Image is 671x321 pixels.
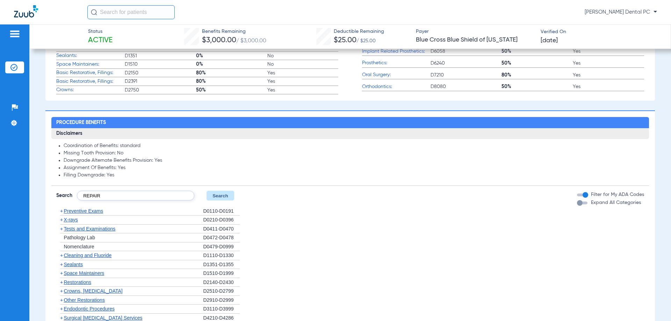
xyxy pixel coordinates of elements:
[202,28,266,35] span: Benefits Remaining
[60,297,63,303] span: +
[196,87,267,94] span: 50%
[88,28,113,35] span: Status
[125,52,196,59] span: D1351
[64,297,105,303] span: Other Restorations
[64,165,644,171] li: Assignment Of Benefits: Yes
[502,60,573,67] span: 50%
[87,5,175,19] input: Search for patients
[60,270,63,276] span: +
[356,38,376,43] span: / $25.00
[64,262,82,267] span: Sealants
[60,253,63,258] span: +
[56,69,125,76] span: Basic Restorative, Fillings:
[56,52,125,59] span: Sealants:
[431,48,502,55] span: D6058
[60,315,63,321] span: +
[203,233,240,242] div: D0472-D0478
[573,48,644,55] span: Yes
[334,28,384,35] span: Deductible Remaining
[125,87,196,94] span: D2750
[541,28,659,36] span: Verified On
[203,278,240,287] div: D2140-D2430
[203,251,240,260] div: D1110-D1330
[60,279,63,285] span: +
[60,288,63,294] span: +
[125,70,196,76] span: D2150
[64,244,94,249] span: Nomenclature
[267,52,339,59] span: No
[203,242,240,251] div: D0479-D0999
[196,52,267,59] span: 0%
[64,270,104,276] span: Space Maintainers
[203,269,240,278] div: D1510-D1999
[203,207,240,216] div: D0110-D0191
[203,225,240,234] div: D0411-D0470
[60,226,63,232] span: +
[267,87,339,94] span: Yes
[636,287,671,321] iframe: Chat Widget
[203,305,240,314] div: D3110-D3999
[267,61,339,68] span: No
[64,226,115,232] span: Tests and Examinations
[362,71,431,79] span: Oral Surgery:
[541,36,558,45] span: [DATE]
[64,235,95,240] span: Pathology Lab
[56,192,72,199] span: Search
[125,61,196,68] span: D1510
[56,86,125,94] span: Crowns:
[590,191,644,198] label: Filter for My ADA Codes
[77,191,194,200] input: Search by ADA code or keyword…
[60,262,63,267] span: +
[416,36,535,44] span: Blue Cross Blue Shield of [US_STATE]
[60,208,63,214] span: +
[125,78,196,85] span: D2391
[64,253,111,258] span: Cleaning and Fluoride
[585,9,657,16] span: [PERSON_NAME] Dental PC
[203,260,240,269] div: D1351-D1355
[196,78,267,85] span: 80%
[431,60,502,67] span: D6240
[416,28,535,35] span: Payer
[196,61,267,68] span: 0%
[203,296,240,305] div: D2910-D2999
[64,315,142,321] span: Surgical [MEDICAL_DATA] Services
[431,83,502,90] span: D8080
[88,36,113,45] span: Active
[64,208,103,214] span: Preventive Exams
[64,306,115,312] span: Endodontic Procedures
[64,158,644,164] li: Downgrade Alternate Benefits Provision: Yes
[64,288,122,294] span: Crowns, [MEDICAL_DATA]
[431,72,502,79] span: D7210
[9,30,20,38] img: hamburger-icon
[51,117,649,128] h2: Procedure Benefits
[64,217,78,222] span: X-rays
[362,59,431,67] span: Prosthetics:
[202,37,236,44] span: $3,000.00
[51,128,649,139] h3: Disclaimers
[196,70,267,76] span: 80%
[502,83,573,90] span: 50%
[334,37,356,44] span: $25.00
[64,150,644,156] li: Missing Tooth Provision: No
[203,287,240,296] div: D2510-D2799
[362,48,431,55] span: Implant Related Prosthetics:
[64,172,644,178] li: Filling Downgrade: Yes
[573,72,644,79] span: Yes
[207,191,234,200] button: Search
[56,78,125,85] span: Basic Restorative, Fillings:
[267,78,339,85] span: Yes
[56,61,125,68] span: Space Maintainers:
[60,217,63,222] span: +
[60,306,63,312] span: +
[203,216,240,225] div: D0210-D0396
[64,143,644,149] li: Coordination of Benefits: standard
[591,200,641,205] span: Expand All Categories
[14,5,38,17] img: Zuub Logo
[91,9,97,15] img: Search Icon
[362,83,431,90] span: Orthodontics:
[573,83,644,90] span: Yes
[64,279,91,285] span: Restorations
[236,38,266,44] span: / $3,000.00
[502,48,573,55] span: 50%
